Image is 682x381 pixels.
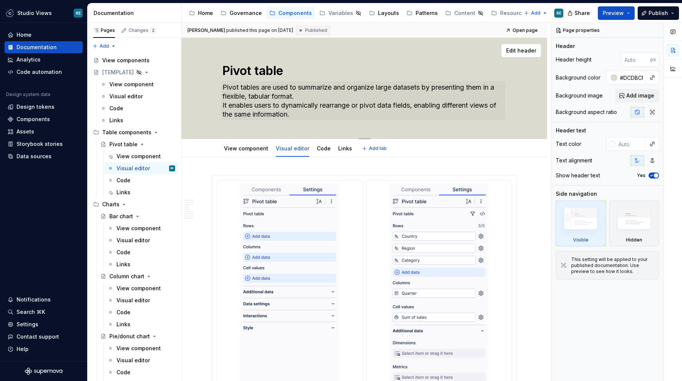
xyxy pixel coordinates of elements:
[109,105,123,112] div: Code
[116,297,150,304] div: Visual editor
[266,7,315,19] a: Components
[278,9,312,17] div: Components
[17,321,38,328] div: Settings
[104,282,178,294] a: View component
[617,71,646,84] input: Auto
[609,201,659,246] div: Hidden
[116,321,130,328] div: Links
[116,357,150,364] div: Visual editor
[116,153,161,160] div: View component
[116,225,161,232] div: View component
[129,27,156,33] div: Changes
[104,318,178,330] a: Links
[5,294,83,306] button: Notifications
[102,129,151,136] div: Table components
[649,9,668,17] span: Publish
[230,9,262,17] div: Governance
[556,56,591,63] div: Header height
[556,157,592,164] div: Text alignment
[615,89,659,102] button: Add image
[500,9,528,17] div: Resources
[506,47,536,54] span: Edit header
[97,270,178,282] a: Column chart
[17,43,57,51] div: Documentation
[650,57,656,63] p: px
[442,7,487,19] a: Content
[25,367,62,375] svg: Supernova Logo
[556,201,606,246] div: Visible
[186,7,216,19] a: Home
[5,306,83,318] button: Search ⌘K
[90,54,178,66] a: View components
[17,9,52,17] div: Studio Views
[328,9,353,17] div: Variables
[17,308,45,316] div: Search ⌘K
[5,9,14,18] img: f5634f2a-3c0d-4c0b-9dc3-3862a3e014c7.png
[571,256,654,274] div: This setting will be applied to your published documentation. Use preview to see how it looks.
[76,10,81,16] div: RE
[556,140,581,148] div: Text color
[116,189,130,196] div: Links
[104,366,178,378] a: Code
[104,150,178,162] a: View component
[97,210,178,222] a: Bar chart
[556,92,603,99] div: Background image
[104,174,178,186] a: Code
[17,128,34,135] div: Assets
[556,108,617,116] div: Background aspect ratio
[5,126,83,138] a: Assets
[17,68,62,76] div: Code automation
[102,69,134,76] div: [TEMPLATE]
[97,90,178,102] a: Visual editor
[564,6,595,20] button: Share
[5,66,83,78] a: Code automation
[531,10,540,16] span: Add
[6,91,50,97] div: Design system data
[104,258,178,270] a: Links
[116,309,130,316] div: Code
[17,103,54,111] div: Design tokens
[104,162,178,174] a: Visual editorRE
[102,201,119,208] div: Charts
[104,306,178,318] a: Code
[378,9,399,17] div: Layouts
[5,101,83,113] a: Design tokens
[622,53,650,66] input: Auto
[116,369,130,376] div: Code
[360,143,390,154] button: Add tab
[186,6,520,21] div: Page tree
[276,145,309,151] a: Visual editor
[575,9,590,17] span: Share
[102,57,150,64] div: View components
[116,165,150,172] div: Visual editor
[104,186,178,198] a: Links
[573,237,588,243] div: Visible
[97,78,178,90] a: View component
[221,140,271,156] div: View component
[556,190,597,198] div: Side navigation
[17,140,63,148] div: Storybook stories
[17,296,51,303] div: Notifications
[226,27,293,33] div: published this page on [DATE]
[556,172,600,179] div: Show header text
[5,343,83,355] button: Help
[150,27,156,33] span: 2
[116,261,130,268] div: Links
[314,140,334,156] div: Code
[90,198,178,210] div: Charts
[100,43,109,49] span: Add
[109,213,133,220] div: Bar chart
[556,127,586,134] div: Header text
[97,114,178,126] a: Links
[369,145,387,151] span: Add tab
[5,138,83,150] a: Storybook stories
[104,246,178,258] a: Code
[513,27,538,33] span: Open page
[5,41,83,53] a: Documentation
[404,7,441,19] a: Patterns
[273,140,312,156] div: Visual editor
[17,56,41,63] div: Analytics
[109,93,143,100] div: Visual editor
[17,153,51,160] div: Data sources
